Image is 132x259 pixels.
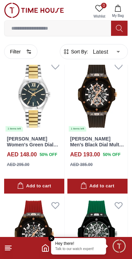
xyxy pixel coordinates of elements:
[7,136,58,159] a: [PERSON_NAME] Women's Green Dial Analog Watch - LC07970.270
[67,57,128,132] img: Lee Cooper Men's Black Dial Multi Function Watch - LC07975.051
[70,136,124,159] a: [PERSON_NAME] Men's Black Dial Multi Function Watch - LC07975.051
[69,126,86,132] div: 1 items left
[4,44,37,59] button: Filter
[4,57,64,132] img: Lee Cooper Women's Green Dial Analog Watch - LC07970.270
[5,126,23,132] div: 1 items left
[112,239,127,254] div: Chat Widget
[70,151,100,159] h4: AED 193.00
[4,179,64,194] button: Add to cart
[55,241,102,246] div: Hey there!
[7,151,37,159] h4: AED 148.00
[17,182,51,190] div: Add to cart
[40,152,57,158] span: 50 % OFF
[91,14,108,19] span: Wishlist
[63,48,88,55] button: Sort By:
[7,162,29,168] div: AED 295.00
[55,247,102,252] p: Talk to our watch expert!
[4,3,64,18] img: ...
[4,57,64,132] a: Lee Cooper Women's Green Dial Analog Watch - LC07970.2701 items left
[67,57,128,132] a: Lee Cooper Men's Black Dial Multi Function Watch - LC07975.0511 items left
[101,3,107,8] span: 0
[91,3,108,20] a: 0Wishlist
[48,235,55,241] em: Close tooltip
[108,3,128,20] button: My Bag
[80,182,114,190] div: Add to cart
[88,42,125,61] div: Latest
[67,179,128,194] button: Add to cart
[103,152,120,158] span: 50 % OFF
[41,244,49,252] a: Home
[70,162,92,168] div: AED 385.00
[109,13,126,18] span: My Bag
[70,48,88,55] span: Sort By:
